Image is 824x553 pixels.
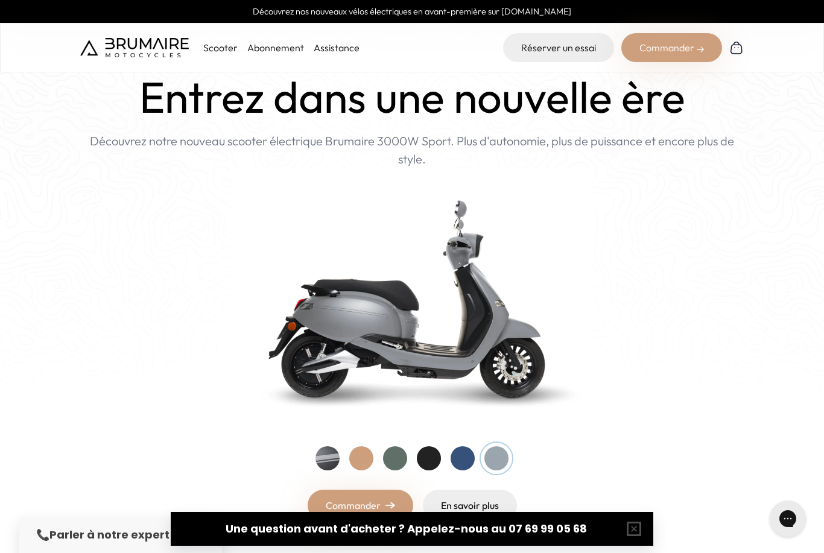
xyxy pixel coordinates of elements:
[203,40,238,55] p: Scooter
[80,132,744,168] p: Découvrez notre nouveau scooter électrique Brumaire 3000W Sport. Plus d'autonomie, plus de puissa...
[621,33,722,62] div: Commander
[423,490,517,521] a: En savoir plus
[308,490,413,521] a: Commander
[247,42,304,54] a: Abonnement
[80,38,189,57] img: Brumaire Motocycles
[764,496,812,541] iframe: Gorgias live chat messenger
[139,72,685,122] h1: Entrez dans une nouvelle ère
[697,46,704,53] img: right-arrow-2.png
[314,42,360,54] a: Assistance
[729,40,744,55] img: Panier
[503,33,614,62] a: Réserver un essai
[385,502,395,509] img: right-arrow.png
